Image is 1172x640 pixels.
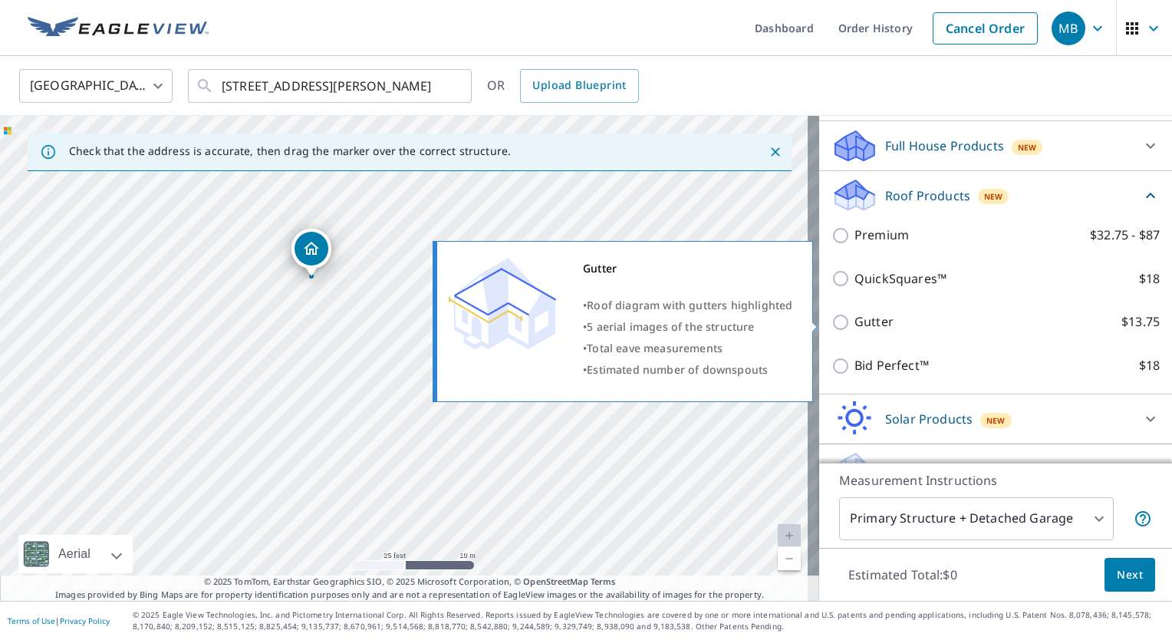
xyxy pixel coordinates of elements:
[583,295,793,316] div: •
[778,547,801,570] a: Current Level 20, Zoom Out
[449,258,556,350] img: Premium
[831,401,1160,437] div: Solar ProductsNew
[986,414,1006,427] span: New
[1139,269,1160,289] p: $18
[8,615,55,626] a: Terms of Use
[885,186,970,205] p: Roof Products
[222,64,440,107] input: Search by address or latitude-longitude
[1121,312,1160,332] p: $13.75
[933,12,1038,45] a: Cancel Order
[1018,141,1037,153] span: New
[19,64,173,107] div: [GEOGRAPHIC_DATA]
[8,616,110,625] p: |
[60,615,110,626] a: Privacy Policy
[291,229,331,276] div: Dropped pin, building 1, Residential property, 2796 Park Dr Adrian, MI 49221
[765,142,785,162] button: Close
[583,258,793,279] div: Gutter
[18,535,133,573] div: Aerial
[587,362,768,377] span: Estimated number of downspouts
[520,69,638,103] a: Upload Blueprint
[587,341,723,355] span: Total eave measurements
[778,524,801,547] a: Current Level 20, Zoom In Disabled
[854,226,909,245] p: Premium
[831,450,1160,487] div: Walls ProductsNew
[532,76,626,95] span: Upload Blueprint
[587,298,792,312] span: Roof diagram with gutters highlighted
[28,17,209,40] img: EV Logo
[1090,226,1160,245] p: $32.75 - $87
[854,312,894,332] p: Gutter
[839,471,1152,490] p: Measurement Instructions
[885,460,973,478] p: Walls Products
[1105,558,1155,592] button: Next
[839,497,1114,540] div: Primary Structure + Detached Garage
[831,177,1160,213] div: Roof ProductsNew
[583,359,793,381] div: •
[587,319,754,334] span: 5 aerial images of the structure
[133,609,1164,632] p: © 2025 Eagle View Technologies, Inc. and Pictometry International Corp. All Rights Reserved. Repo...
[831,127,1160,164] div: Full House ProductsNew
[523,576,588,587] a: OpenStreetMap
[885,137,1004,155] p: Full House Products
[583,338,793,359] div: •
[885,410,973,428] p: Solar Products
[1134,510,1152,528] span: Your report will include the primary structure and a detached garage if one exists.
[591,576,616,587] a: Terms
[1139,356,1160,375] p: $18
[1117,566,1143,585] span: Next
[487,69,639,103] div: OR
[854,269,946,289] p: QuickSquares™
[836,558,970,592] p: Estimated Total: $0
[1052,12,1085,45] div: MB
[204,576,616,589] span: © 2025 TomTom, Earthstar Geographics SIO, © 2025 Microsoft Corporation, ©
[583,316,793,338] div: •
[69,144,511,158] p: Check that the address is accurate, then drag the marker over the correct structure.
[54,535,95,573] div: Aerial
[854,356,929,375] p: Bid Perfect™
[984,190,1003,203] span: New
